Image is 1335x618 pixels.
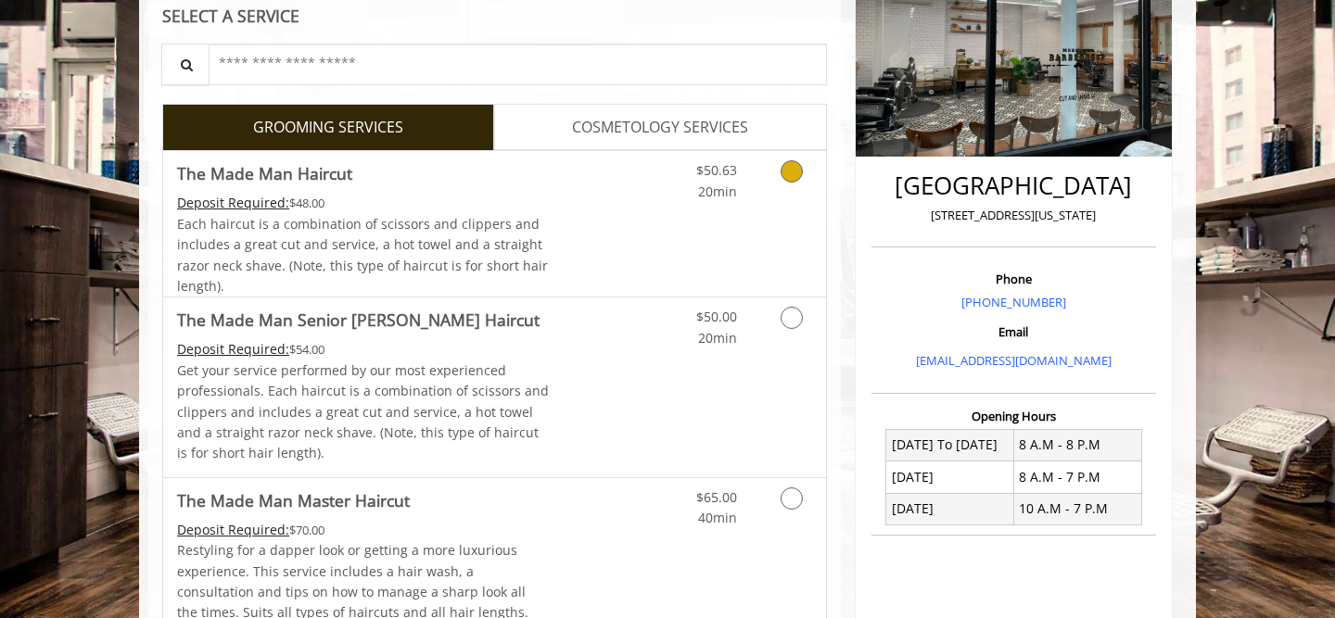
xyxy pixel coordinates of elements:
div: $70.00 [177,520,550,540]
td: [DATE] [886,461,1014,493]
p: Get your service performed by our most experienced professionals. Each haircut is a combination o... [177,360,550,464]
span: 20min [698,183,737,200]
span: This service needs some Advance to be paid before we block your appointment [177,340,289,358]
div: SELECT A SERVICE [162,7,827,25]
span: GROOMING SERVICES [253,116,403,140]
td: [DATE] [886,493,1014,524]
div: $48.00 [177,193,550,213]
b: The Made Man Senior [PERSON_NAME] Haircut [177,307,540,333]
p: [STREET_ADDRESS][US_STATE] [876,206,1151,225]
a: [EMAIL_ADDRESS][DOMAIN_NAME] [916,352,1112,369]
span: Each haircut is a combination of scissors and clippers and includes a great cut and service, a ho... [177,215,548,295]
td: 8 A.M - 8 P.M [1013,429,1141,460]
h3: Phone [876,272,1151,285]
a: [PHONE_NUMBER] [961,294,1066,310]
td: [DATE] To [DATE] [886,429,1014,460]
span: 40min [698,509,737,526]
span: This service needs some Advance to be paid before we block your appointment [177,194,289,211]
div: $54.00 [177,339,550,359]
b: The Made Man Haircut [177,160,352,186]
span: $50.00 [696,308,737,325]
button: Service Search [161,44,210,85]
h3: Email [876,325,1151,338]
td: 8 A.M - 7 P.M [1013,461,1141,493]
span: $65.00 [696,488,737,506]
span: COSMETOLOGY SERVICES [572,116,748,140]
span: This service needs some Advance to be paid before we block your appointment [177,521,289,538]
span: 20min [698,329,737,347]
h3: Opening Hours [871,410,1156,423]
td: 10 A.M - 7 P.M [1013,493,1141,524]
b: The Made Man Master Haircut [177,487,410,513]
h2: [GEOGRAPHIC_DATA] [876,172,1151,199]
span: $50.63 [696,161,737,179]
